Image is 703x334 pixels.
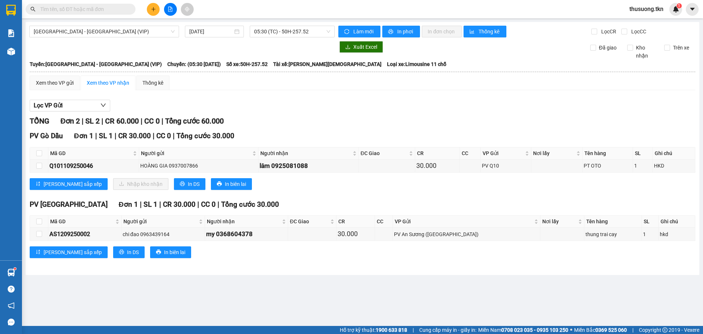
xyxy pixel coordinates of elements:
span: printer [180,181,185,187]
div: PV An Sương ([GEOGRAPHIC_DATA]) [394,230,539,238]
strong: 0369 525 060 [595,327,627,333]
span: In DS [188,180,200,188]
span: CC 0 [201,200,216,209]
span: Loại xe: Limousine 11 chỗ [387,60,446,68]
div: Xem theo VP nhận [87,79,129,87]
button: syncLàm mới [338,26,380,37]
span: Hỗ trợ kỹ thuật: [340,326,407,334]
span: sort-ascending [36,181,41,187]
span: sync [344,29,350,35]
span: CR 30.000 [163,200,196,209]
span: | [82,117,83,125]
button: printerIn biên lai [150,246,191,258]
span: | [161,117,163,125]
img: warehouse-icon [7,269,15,276]
div: 30.000 [338,229,373,239]
button: caret-down [686,3,699,16]
span: | [632,326,633,334]
span: | [173,132,175,140]
span: message [8,319,15,326]
span: VP Gửi [483,149,524,157]
span: | [115,132,116,140]
span: | [197,200,199,209]
span: SL 2 [85,117,100,125]
strong: 0708 023 035 - 0935 103 250 [501,327,568,333]
button: downloadXuất Excel [339,41,383,53]
span: sort-ascending [36,249,41,255]
span: SL 1 [144,200,157,209]
span: Đơn 2 [60,117,80,125]
span: In DS [127,248,139,256]
span: Lọc VP Gửi [34,101,63,110]
th: CC [375,216,393,228]
th: SL [633,147,652,159]
span: printer [156,249,161,255]
button: printerIn phơi [382,26,420,37]
span: Sài Gòn - Tây Ninh (VIP) [34,26,175,37]
span: TỔNG [30,117,49,125]
img: solution-icon [7,29,15,37]
span: CC 0 [144,117,160,125]
span: Người gửi [123,217,197,225]
button: downloadNhập kho nhận [113,178,168,190]
div: my 0368604378 [206,229,287,239]
span: Tổng cước 30.000 [176,132,234,140]
th: CC [460,147,481,159]
span: | [95,132,97,140]
span: ĐC Giao [361,149,408,157]
span: Người nhận [260,149,351,157]
div: chi đao 0963439164 [123,230,204,238]
span: Miền Nam [478,326,568,334]
div: PV Q10 [482,162,530,170]
span: file-add [168,7,173,12]
span: printer [119,249,124,255]
td: PV Q10 [481,159,531,172]
span: Số xe: 50H-257.52 [226,60,268,68]
span: thusuong.tkn [624,4,669,14]
span: Đơn 1 [74,132,93,140]
div: Q101109250046 [49,161,138,170]
span: In biên lai [225,180,246,188]
button: plus [147,3,160,16]
th: CR [415,147,460,159]
span: ⚪️ [570,329,572,331]
span: SL 1 [99,132,113,140]
button: file-add [164,3,177,16]
th: Ghi chú [653,147,695,159]
span: Trên xe [670,44,692,52]
span: Mã GD [50,217,114,225]
span: caret-down [689,6,696,12]
span: aim [185,7,190,12]
span: | [153,132,155,140]
span: bar-chart [469,29,476,35]
th: CR [336,216,375,228]
span: [PERSON_NAME] sắp xếp [44,248,102,256]
span: CC 0 [156,132,171,140]
div: HOÀNG GIA 0937007866 [140,162,257,170]
img: warehouse-icon [7,48,15,55]
span: Làm mới [353,27,375,36]
strong: 1900 633 818 [376,327,407,333]
td: PV An Sương (Hàng Hóa) [393,228,540,241]
span: Nơi lấy [542,217,577,225]
span: search [30,7,36,12]
button: printerIn DS [113,246,145,258]
span: Kho nhận [633,44,659,60]
span: In phơi [397,27,414,36]
span: notification [8,302,15,309]
span: Người gửi [141,149,250,157]
span: | [101,117,103,125]
span: Xuất Excel [353,43,377,51]
span: CR 30.000 [118,132,151,140]
img: icon-new-feature [673,6,679,12]
button: aim [181,3,194,16]
div: lâm 0925081088 [260,161,357,171]
span: CR 60.000 [105,117,139,125]
span: Đơn 1 [119,200,138,209]
input: 12/09/2025 [189,27,233,36]
th: Tên hàng [583,147,633,159]
div: 1 [643,230,657,238]
td: Q101109250046 [48,159,139,172]
span: question-circle [8,286,15,293]
span: down [100,102,106,108]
